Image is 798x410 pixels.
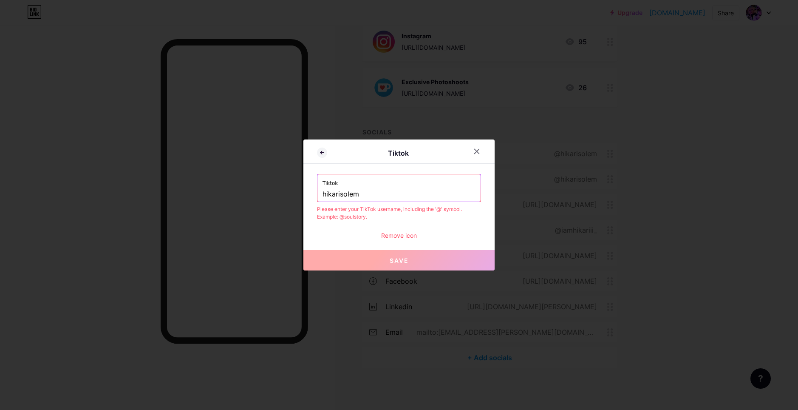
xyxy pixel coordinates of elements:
[327,148,469,158] div: Tiktok
[323,187,475,202] input: TikTok username
[303,250,495,270] button: Save
[317,205,481,221] div: Please enter your TikTok username, including the '@' symbol. Example: @soulstory.
[323,174,475,187] label: Tiktok
[390,257,409,264] span: Save
[317,231,481,240] div: Remove icon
